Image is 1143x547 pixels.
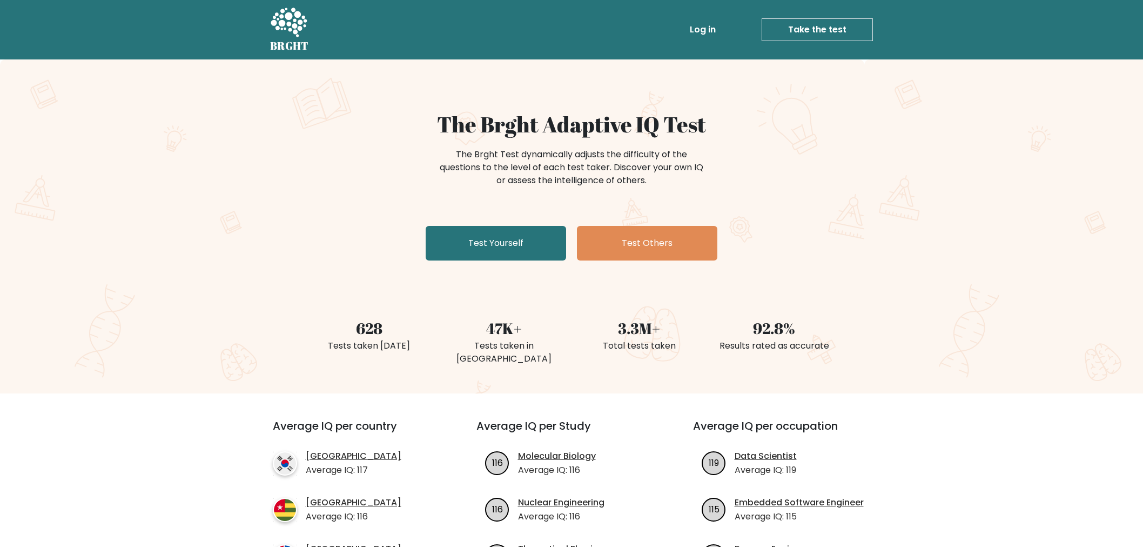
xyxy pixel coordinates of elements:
a: Molecular Biology [518,450,596,463]
text: 116 [492,456,502,469]
a: Nuclear Engineering [518,496,604,509]
div: 3.3M+ [578,317,700,339]
p: Average IQ: 117 [306,464,401,477]
text: 115 [708,503,719,515]
p: Average IQ: 116 [518,464,596,477]
div: The Brght Test dynamically adjusts the difficulty of the questions to the level of each test take... [436,148,707,187]
h1: The Brght Adaptive IQ Test [308,111,835,137]
img: country [273,451,297,476]
p: Average IQ: 116 [518,510,604,523]
a: BRGHT [270,4,309,55]
h3: Average IQ per Study [476,419,667,445]
a: [GEOGRAPHIC_DATA] [306,450,401,463]
div: Tests taken in [GEOGRAPHIC_DATA] [443,339,565,365]
h3: Average IQ per country [273,419,438,445]
a: Test Others [577,226,717,261]
h3: Average IQ per occupation [693,419,884,445]
div: 47K+ [443,317,565,339]
a: Test Yourself [426,226,566,261]
div: 92.8% [713,317,835,339]
div: Results rated as accurate [713,339,835,352]
a: Data Scientist [735,450,797,463]
p: Average IQ: 115 [735,510,864,523]
div: 628 [308,317,430,339]
p: Average IQ: 116 [306,510,401,523]
a: Take the test [762,18,873,41]
text: 116 [492,503,502,515]
div: Total tests taken [578,339,700,352]
div: Tests taken [DATE] [308,339,430,352]
a: Embedded Software Engineer [735,496,864,509]
p: Average IQ: 119 [735,464,797,477]
text: 119 [709,456,719,469]
a: Log in [685,19,720,41]
a: [GEOGRAPHIC_DATA] [306,496,401,509]
h5: BRGHT [270,39,309,52]
img: country [273,498,297,522]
